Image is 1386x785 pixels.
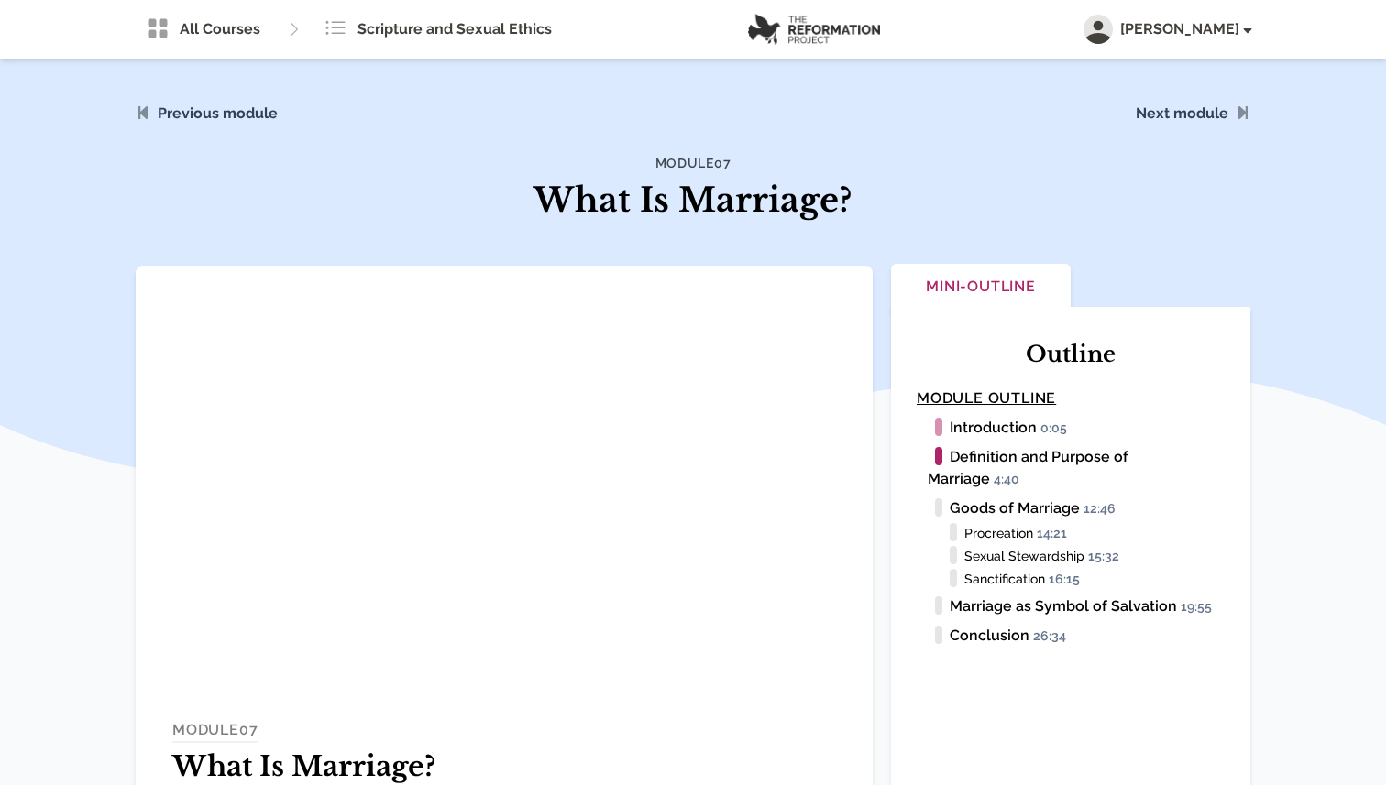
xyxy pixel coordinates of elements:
span: All Courses [180,18,260,40]
li: Sexual Stewardship [964,546,1225,565]
h4: Module Outline [917,387,1225,409]
span: 0:05 [1040,420,1075,437]
iframe: Module 7 - What Is Marriage? [136,266,873,680]
li: Procreation [964,523,1225,542]
li: Marriage as Symbol of Salvation [928,595,1225,617]
li: Conclusion [928,625,1225,647]
span: Scripture and Sexual Ethics [357,18,552,40]
span: 14:21 [1037,526,1075,542]
h1: What Is Marriage? [458,176,928,225]
span: 16:15 [1049,572,1088,588]
span: 26:34 [1033,628,1074,645]
li: Sanctification [964,569,1225,588]
h4: MODULE 07 [172,719,258,743]
span: 15:32 [1088,549,1127,565]
li: Introduction [928,417,1225,439]
span: 12:46 [1083,501,1124,518]
button: Mini-Outline [891,264,1071,312]
li: Goods of Marriage [928,497,1225,519]
span: 19:55 [1181,599,1220,616]
a: Next module [1136,104,1228,122]
li: Definition and Purpose of Marriage [928,446,1225,490]
a: Scripture and Sexual Ethics [313,11,563,48]
h2: Outline [917,340,1225,369]
span: 4:40 [994,472,1028,488]
a: Previous module [158,104,278,122]
img: logo.png [748,14,880,45]
button: [PERSON_NAME] [1083,15,1250,44]
h1: What Is Marriage? [172,750,836,783]
span: [PERSON_NAME] [1120,18,1250,40]
h4: Module 07 [458,154,928,172]
a: All Courses [136,11,271,48]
